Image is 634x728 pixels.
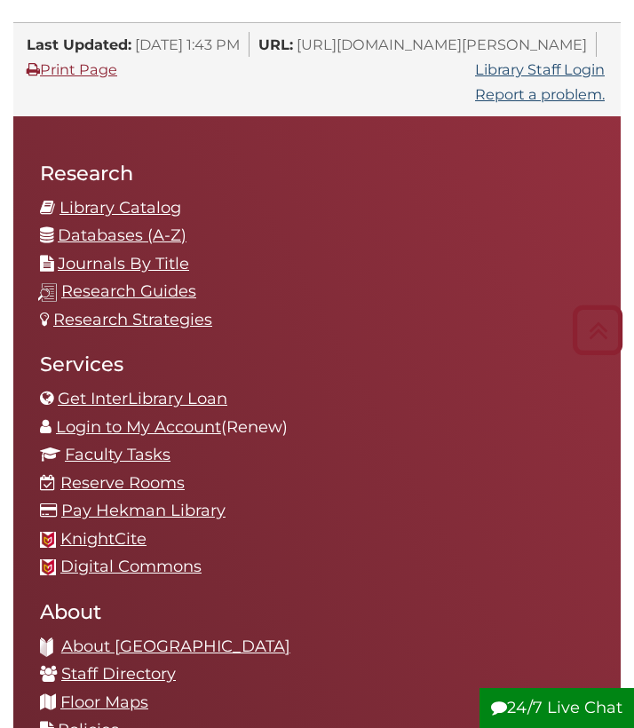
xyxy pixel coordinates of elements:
[475,85,605,103] a: Report a problem.
[59,198,181,218] a: Library Catalog
[61,501,226,520] a: Pay Hekman Library
[258,36,293,53] span: URL:
[40,161,594,186] h2: Research
[40,414,594,442] li: (Renew)
[60,529,147,549] a: KnightCite
[27,36,131,53] span: Last Updated:
[40,599,594,624] h2: About
[61,664,176,684] a: Staff Directory
[38,283,57,302] img: research-guides-icon-white_37x37.png
[135,36,240,53] span: [DATE] 1:43 PM
[297,36,587,53] span: [URL][DOMAIN_NAME][PERSON_NAME]
[61,637,290,656] a: About [GEOGRAPHIC_DATA]
[40,352,594,376] h2: Services
[53,310,212,329] a: Research Strategies
[60,692,148,712] a: Floor Maps
[65,445,170,464] a: Faculty Tasks
[475,60,605,78] a: Library Staff Login
[60,473,185,493] a: Reserve Rooms
[58,254,189,273] a: Journals By Title
[58,226,186,245] a: Databases (A-Z)
[40,532,56,548] img: Calvin favicon logo
[40,559,56,575] img: Calvin favicon logo
[60,557,202,576] a: Digital Commons
[58,389,227,408] a: Get InterLibrary Loan
[56,417,221,437] a: Login to My Account
[27,60,117,78] a: Print Page
[27,62,40,76] i: Print Page
[566,315,630,344] a: Back to Top
[61,281,196,301] a: Research Guides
